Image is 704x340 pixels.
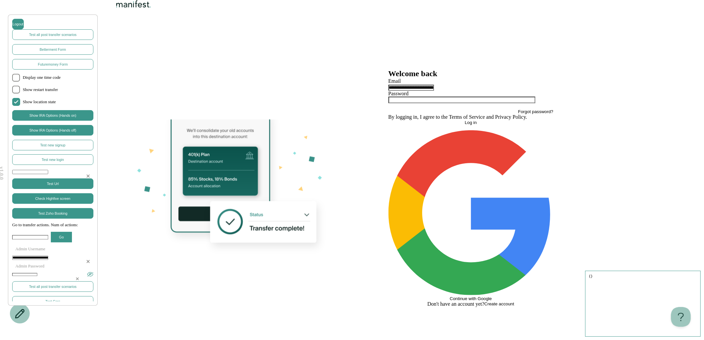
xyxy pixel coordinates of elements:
a: Terms of Service [449,114,485,120]
button: Test Zoho Booking [12,208,93,219]
li: Show restart transfer [12,86,93,94]
button: Logout [12,19,24,29]
button: Test all post transfer scenarios [12,29,93,40]
p: Admin Password [12,264,93,269]
span: Go to transfer actions. Num of actions: [12,223,93,228]
li: Show location state [12,98,93,106]
button: Log in [388,120,553,125]
button: Test Cors [12,296,93,307]
a: Privacy Policy [495,114,526,120]
pre: {} [585,271,701,337]
button: Go [51,232,72,242]
button: Show IRA Options (Hands off) [12,125,93,136]
span: Show location state [23,100,93,105]
button: Test new login [12,154,93,165]
h2: Welcome back [388,69,553,78]
button: Create account [485,301,514,306]
button: Test all post transfer scenarios [12,281,93,292]
button: Test new signup [12,140,93,150]
button: Continue with Google [388,130,553,301]
button: Test Url [12,178,93,189]
label: Email [388,78,401,84]
button: Futuremoney Form [12,59,93,70]
button: Show IRA Options (Hands on) [12,110,93,121]
li: Display one time code [12,74,93,82]
span: Don't have an account yet? [427,301,485,307]
span: Show restart transfer [23,87,93,92]
button: Betterment Form [12,44,93,55]
span: Continue with Google [450,296,492,301]
span: Display one time code [23,75,93,80]
label: Password [388,91,409,96]
iframe: Help Scout Beacon - Open [671,307,691,327]
p: Admin Username [12,247,93,252]
button: Check Highfive screen [12,193,93,204]
button: Forgot password? [518,109,553,114]
p: By logging in, I agree to the and . [388,114,553,120]
span: Log in [465,120,477,125]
